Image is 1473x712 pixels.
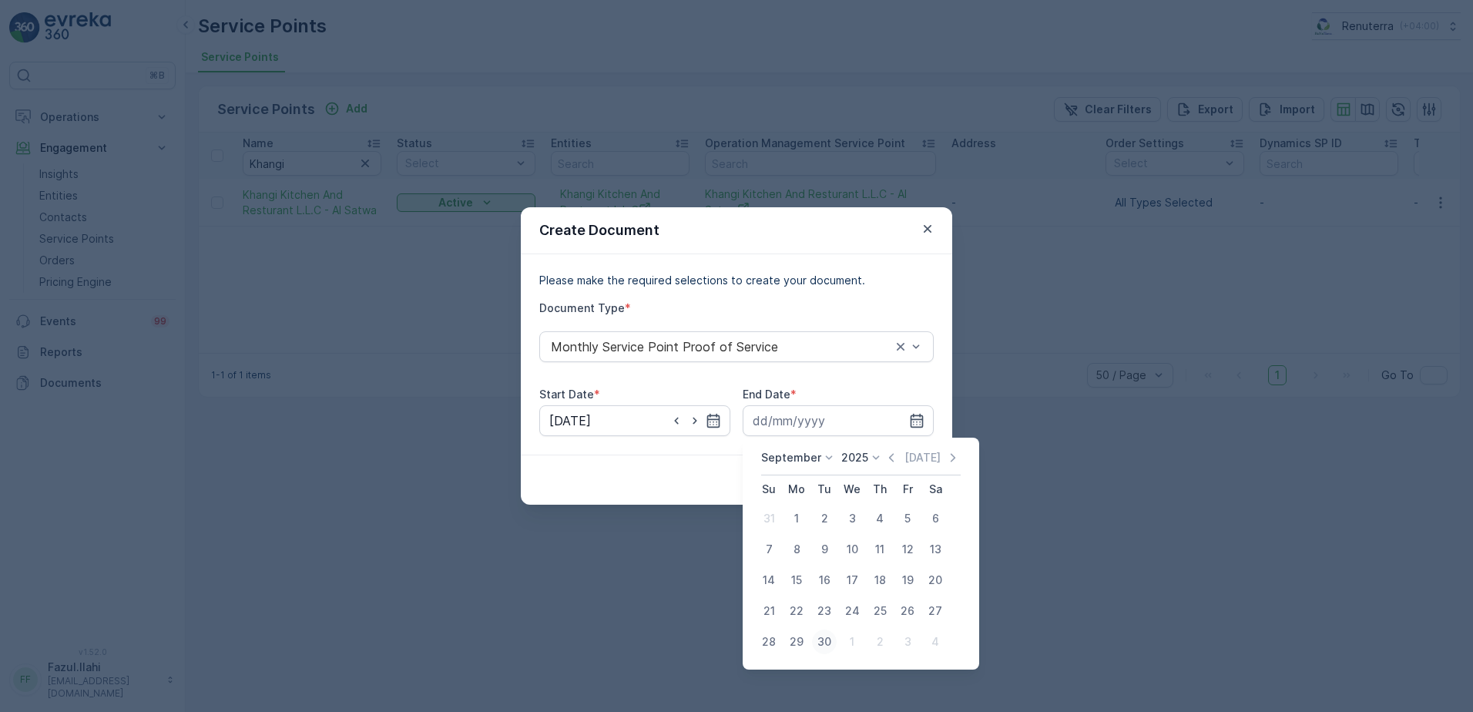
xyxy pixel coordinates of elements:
[867,537,892,562] div: 11
[810,475,838,503] th: Tuesday
[784,537,809,562] div: 8
[867,568,892,593] div: 18
[838,475,866,503] th: Wednesday
[895,537,920,562] div: 12
[539,388,594,401] label: Start Date
[784,506,809,531] div: 1
[923,568,948,593] div: 20
[757,599,781,623] div: 21
[757,630,781,654] div: 28
[761,450,821,465] p: September
[757,506,781,531] div: 31
[895,599,920,623] div: 26
[539,405,730,436] input: dd/mm/yyyy
[743,405,934,436] input: dd/mm/yyyy
[757,568,781,593] div: 14
[784,630,809,654] div: 29
[895,568,920,593] div: 19
[812,537,837,562] div: 9
[867,630,892,654] div: 2
[812,599,837,623] div: 23
[812,506,837,531] div: 2
[841,450,868,465] p: 2025
[904,450,941,465] p: [DATE]
[921,475,949,503] th: Saturday
[923,506,948,531] div: 6
[840,506,864,531] div: 3
[895,630,920,654] div: 3
[757,537,781,562] div: 7
[894,475,921,503] th: Friday
[840,537,864,562] div: 10
[755,475,783,503] th: Sunday
[539,220,659,241] p: Create Document
[784,568,809,593] div: 15
[783,475,810,503] th: Monday
[840,630,864,654] div: 1
[895,506,920,531] div: 5
[784,599,809,623] div: 22
[840,568,864,593] div: 17
[539,301,625,314] label: Document Type
[840,599,864,623] div: 24
[812,568,837,593] div: 16
[923,537,948,562] div: 13
[867,506,892,531] div: 4
[866,475,894,503] th: Thursday
[923,630,948,654] div: 4
[812,630,837,654] div: 30
[923,599,948,623] div: 27
[867,599,892,623] div: 25
[539,273,934,288] p: Please make the required selections to create your document.
[743,388,790,401] label: End Date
